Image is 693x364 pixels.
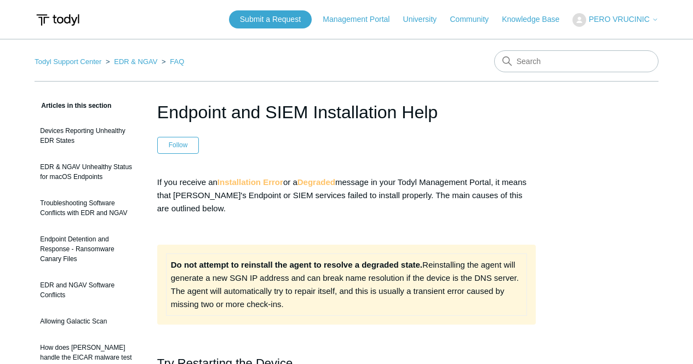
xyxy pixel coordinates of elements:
a: Knowledge Base [502,14,570,25]
button: PERO VRUCINIC [572,13,658,27]
td: Reinstalling the agent will generate a new SGN IP address and can break name resolution if the de... [166,253,526,315]
a: Allowing Galactic Scan [35,311,141,332]
a: FAQ [170,57,184,66]
strong: Installation Error [217,177,283,187]
input: Search [494,50,658,72]
img: Todyl Support Center Help Center home page [35,10,81,30]
a: Management Portal [323,14,400,25]
li: EDR & NGAV [104,57,159,66]
span: Articles in this section [35,102,111,109]
a: EDR and NGAV Software Conflicts [35,275,141,305]
strong: Do not attempt to reinstall the agent to resolve a degraded state. [171,260,422,269]
a: Endpoint Detention and Response - Ransomware Canary Files [35,229,141,269]
a: Troubleshooting Software Conflicts with EDR and NGAV [35,193,141,223]
p: If you receive an or a message in your Todyl Management Portal, it means that [PERSON_NAME]'s End... [157,176,536,215]
a: Submit a Request [229,10,312,28]
a: Todyl Support Center [35,57,101,66]
a: Community [450,14,500,25]
strong: Degraded [297,177,335,187]
a: University [403,14,448,25]
li: FAQ [159,57,184,66]
h1: Endpoint and SIEM Installation Help [157,99,536,125]
li: Todyl Support Center [35,57,104,66]
button: Follow Article [157,137,199,153]
span: PERO VRUCINIC [589,15,650,24]
a: EDR & NGAV Unhealthy Status for macOS Endpoints [35,157,141,187]
a: EDR & NGAV [114,57,157,66]
a: Devices Reporting Unhealthy EDR States [35,120,141,151]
